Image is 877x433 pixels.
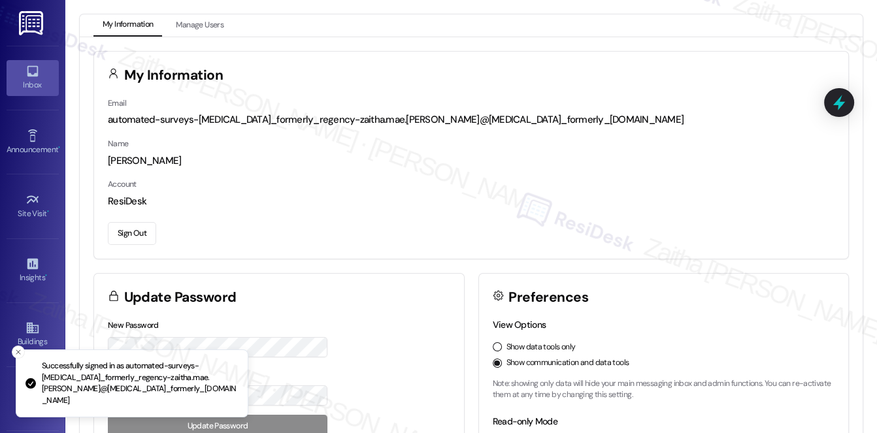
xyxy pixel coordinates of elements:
span: • [58,143,60,152]
p: Successfully signed in as automated-surveys-[MEDICAL_DATA]_formerly_regency-zaitha.mae.[PERSON_NA... [42,361,237,406]
button: Sign Out [108,222,156,245]
label: View Options [493,319,546,330]
div: automated-surveys-[MEDICAL_DATA]_formerly_regency-zaitha.mae.[PERSON_NAME]@[MEDICAL_DATA]_formerl... [108,113,835,127]
a: Site Visit • [7,189,59,224]
a: Buildings [7,317,59,352]
h3: Preferences [508,291,588,304]
button: Close toast [12,345,25,359]
p: Note: showing only data will hide your main messaging inbox and admin functions. You can re-activ... [493,378,835,401]
a: Leads [7,381,59,417]
span: • [47,207,49,216]
label: Show communication and data tools [506,357,629,369]
div: [PERSON_NAME] [108,154,835,168]
label: Read-only Mode [493,415,557,427]
label: Account [108,179,137,189]
label: Name [108,138,129,149]
label: Email [108,98,126,108]
button: Manage Users [167,14,233,37]
label: New Password [108,320,159,330]
h3: Update Password [124,291,237,304]
a: Insights • [7,253,59,288]
a: Inbox [7,60,59,95]
button: My Information [93,14,162,37]
label: Show data tools only [506,342,576,353]
h3: My Information [124,69,223,82]
span: • [45,271,47,280]
img: ResiDesk Logo [19,11,46,35]
div: ResiDesk [108,195,835,208]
